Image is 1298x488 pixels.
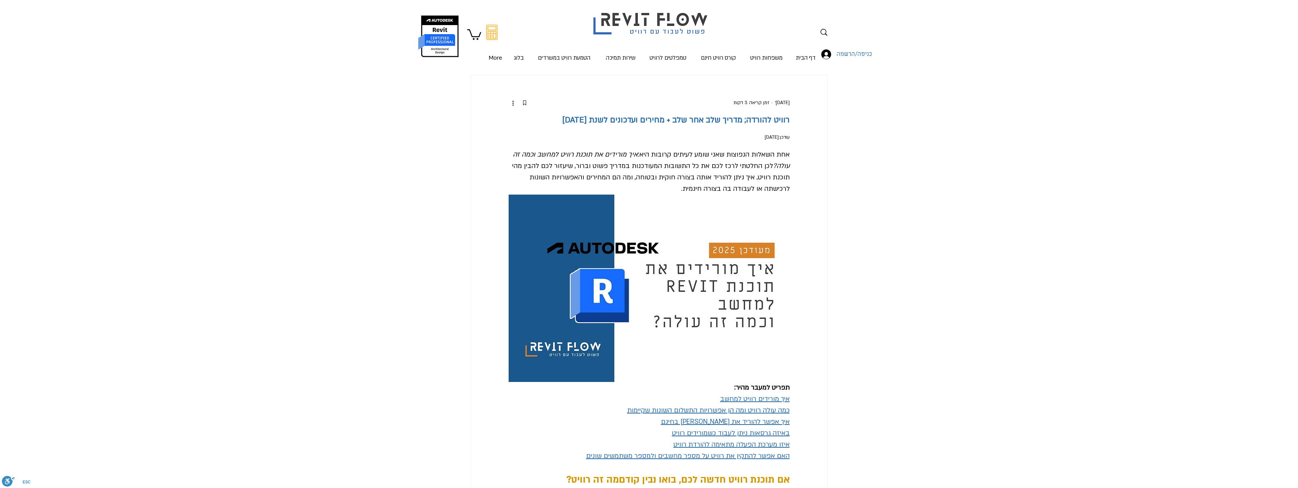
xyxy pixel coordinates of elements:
p: הטמעת רוויט במשרדים [535,47,593,68]
span: כניסה/הרשמה [834,49,874,59]
a: שירות תמיכה [599,47,643,62]
a: איך אפשר להוריד את [PERSON_NAME] בחינם [661,417,790,426]
button: פעולות נוספות [509,98,518,107]
p: עודכן: [509,133,790,141]
button: כניסה/הרשמה [816,47,850,62]
a: איך מורידים רוויט למחשב [720,395,790,403]
h1: רוויט להורדה; מדריך שלב אחר שלב + מחירים ועדכונים לשנת [DATE] [509,114,790,127]
a: האם אפשר להתקין את רוויט על מספר מחשבים ולמספר משתמשים שונים [586,452,790,460]
span: אחת השאלות הנפוצות שאני שומע לעיתים קרובות היא: [638,150,790,159]
span: אם תוכנת רוויט חדשה לכם, בואו נבין קודם [619,474,790,486]
a: דף הבית [789,47,822,62]
img: Revit flow logo פשוט לעבוד עם רוויט [586,1,717,36]
span: 18 ביולי [765,134,779,140]
a: הטמעת רוויט במשרדים [530,47,599,62]
p: קורס רוויט חינם [698,47,739,68]
a: כמה עולה רוויט ומה הן אפשרויות התשלום השונות שקיימות [627,406,790,415]
a: באיזה גרסאות ניתן לעבוד כשמורידים רוויט [672,429,790,437]
a: משפחות רוויט [743,47,789,62]
a: טמפלטים לרוויט [643,47,694,62]
img: רוויט להורדה כמה עולה רוויט [509,195,790,382]
span: לכן החלטתי לרכז לכם את כל התשובות המעודכנות במדריך פשוט וברור, שיעזור לכם להבין מהי תוכנת רוויט, ... [510,162,790,193]
span: מה זה רוויט? [566,474,619,486]
p: שירות תמיכה [603,47,639,68]
span: תפריט למעבר מהיר: [734,383,790,392]
nav: אתר [462,47,822,62]
img: autodesk certified professional in revit for architectural design יונתן אלדד [417,15,460,57]
span: זמן קריאה 3 דקות [734,100,769,106]
span: 6 באפר׳ [775,100,790,106]
a: איזו מערכת הפעלה מתאימה להורדת רוויט [674,440,790,449]
p: בלוג [511,47,527,68]
p: טמפלטים לרוויט [647,47,689,68]
svg: מחשבון מעבר מאוטוקאד לרוויט [486,25,498,40]
p: More [485,47,505,68]
p: משפחות רוויט [747,47,786,68]
p: דף הבית [793,47,819,68]
a: בלוג [508,47,530,62]
a: קורס רוויט חינם [694,47,743,62]
span: איך מורידים את תוכנת רוויט למחשב וכמה זה עולה? [511,150,790,170]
